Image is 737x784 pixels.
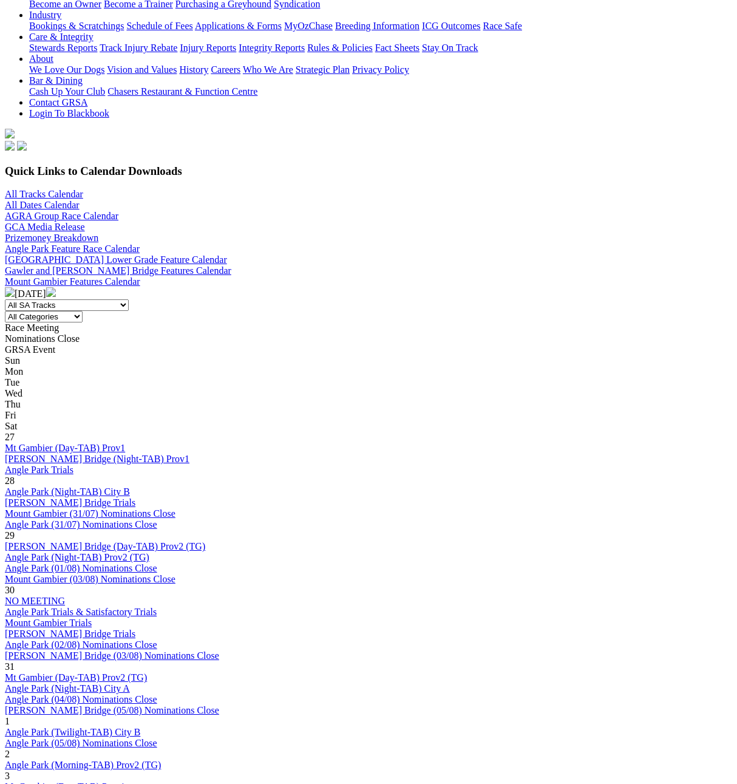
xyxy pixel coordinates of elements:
[5,287,732,299] div: [DATE]
[5,265,231,276] a: Gawler and [PERSON_NAME] Bridge Features Calendar
[100,43,177,53] a: Track Injury Rebate
[5,476,15,486] span: 28
[352,64,409,75] a: Privacy Policy
[5,508,175,519] a: Mount Gambier (31/07) Nominations Close
[107,64,177,75] a: Vision and Values
[5,574,175,584] a: Mount Gambier (03/08) Nominations Close
[180,43,236,53] a: Injury Reports
[5,189,83,199] a: All Tracks Calendar
[375,43,419,53] a: Fact Sheets
[422,21,480,31] a: ICG Outcomes
[5,276,140,287] a: Mount Gambier Features Calendar
[5,694,157,704] a: Angle Park (04/08) Nominations Close
[5,497,135,508] a: [PERSON_NAME] Bridge Trials
[5,530,15,540] span: 29
[284,21,333,31] a: MyOzChase
[5,607,157,617] a: Angle Park Trials & Satisfactory Trials
[5,333,732,344] div: Nominations Close
[29,43,732,53] div: Care & Integrity
[29,108,109,118] a: Login To Blackbook
[5,454,189,464] a: [PERSON_NAME] Bridge (Night-TAB) Prov1
[5,366,732,377] div: Mon
[5,519,157,530] a: Angle Park (31/07) Nominations Close
[107,86,257,97] a: Chasers Restaurant & Function Centre
[29,21,732,32] div: Industry
[29,32,93,42] a: Care & Integrity
[5,211,118,221] a: AGRA Group Race Calendar
[211,64,240,75] a: Careers
[5,771,10,781] span: 3
[5,585,15,595] span: 30
[5,563,157,573] a: Angle Park (01/08) Nominations Close
[5,244,140,254] a: Angle Park Feature Race Calendar
[5,672,147,683] a: Mt Gambier (Day-TAB) Prov2 (TG)
[5,233,98,243] a: Prizemoney Breakdown
[5,629,135,639] a: [PERSON_NAME] Bridge Trials
[5,222,85,232] a: GCA Media Release
[5,760,161,770] a: Angle Park (Morning-TAB) Prov2 (TG)
[5,683,130,694] a: Angle Park (Night-TAB) City A
[335,21,419,31] a: Breeding Information
[5,388,732,399] div: Wed
[29,64,732,75] div: About
[5,727,140,737] a: Angle Park (Twilight-TAB) City B
[29,10,61,20] a: Industry
[5,661,15,672] span: 31
[5,541,205,551] a: [PERSON_NAME] Bridge (Day-TAB) Prov2 (TG)
[5,639,157,650] a: Angle Park (02/08) Nominations Close
[5,432,15,442] span: 27
[29,86,732,97] div: Bar & Dining
[5,254,227,265] a: [GEOGRAPHIC_DATA] Lower Grade Feature Calendar
[296,64,350,75] a: Strategic Plan
[29,64,104,75] a: We Love Our Dogs
[5,141,15,151] img: facebook.svg
[17,141,27,151] img: twitter.svg
[5,552,149,562] a: Angle Park (Night-TAB) Prov2 (TG)
[5,200,80,210] a: All Dates Calendar
[29,43,97,53] a: Stewards Reports
[29,21,124,31] a: Bookings & Scratchings
[5,355,732,366] div: Sun
[422,43,478,53] a: Stay On Track
[29,53,53,64] a: About
[5,421,732,432] div: Sat
[5,377,732,388] div: Tue
[5,596,65,606] a: NO MEETING
[5,738,157,748] a: Angle Park (05/08) Nominations Close
[5,399,732,410] div: Thu
[5,344,732,355] div: GRSA Event
[5,705,219,715] a: [PERSON_NAME] Bridge (05/08) Nominations Close
[29,75,83,86] a: Bar & Dining
[243,64,293,75] a: Who We Are
[5,410,732,421] div: Fri
[483,21,521,31] a: Race Safe
[5,287,15,297] img: chevron-left-pager-white.svg
[5,443,125,453] a: Mt Gambier (Day-TAB) Prov1
[126,21,192,31] a: Schedule of Fees
[195,21,282,31] a: Applications & Forms
[46,287,56,297] img: chevron-right-pager-white.svg
[5,749,10,759] span: 2
[5,716,10,726] span: 1
[5,465,73,475] a: Angle Park Trials
[29,97,87,107] a: Contact GRSA
[5,165,732,178] h3: Quick Links to Calendar Downloads
[5,129,15,138] img: logo-grsa-white.png
[5,322,732,333] div: Race Meeting
[5,486,130,497] a: Angle Park (Night-TAB) City B
[179,64,208,75] a: History
[307,43,373,53] a: Rules & Policies
[239,43,305,53] a: Integrity Reports
[5,650,219,661] a: [PERSON_NAME] Bridge (03/08) Nominations Close
[5,618,92,628] a: Mount Gambier Trials
[29,86,105,97] a: Cash Up Your Club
